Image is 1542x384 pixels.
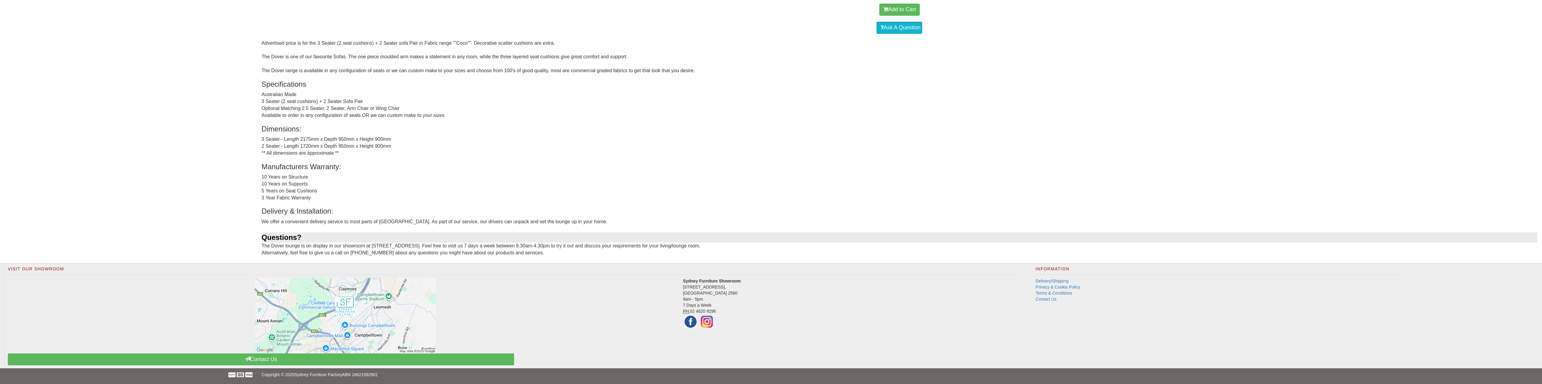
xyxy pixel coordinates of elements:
[683,309,690,314] abbr: Phone
[879,4,920,16] button: Add to Cart
[683,314,698,329] img: Facebook
[295,372,342,377] a: Sydney Furniture Factory
[1035,285,1080,289] a: Privacy & Cookie Policy
[1035,297,1056,302] a: Contact Us
[1035,279,1068,283] a: Delivery/Shipping
[262,207,1537,215] h3: Delivery & Installation:
[8,353,514,365] a: Contact Us
[8,267,1020,275] h2: Visit Our Showroom
[262,80,1537,88] h3: Specifications
[12,278,678,353] a: Click to activate map
[262,40,1537,263] div: Advertised price is for the 3 Seater (2 seat cushions) + 2 Seater sofa Pair in Fabric range ""Coc...
[262,163,1537,171] h3: Manufacturers Warranty:
[262,232,1537,243] div: Questions?
[1035,267,1406,275] h2: Information
[262,125,1537,133] h3: Dimensions:
[877,22,922,34] a: Ask A Question
[1035,291,1072,295] a: Terms & Conditions
[262,368,1280,381] p: Copyright © 2025 ABN 18621582901
[699,314,714,329] img: Instagram
[683,279,741,283] strong: Sydney Furniture Showroom
[255,278,436,353] img: Click to activate map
